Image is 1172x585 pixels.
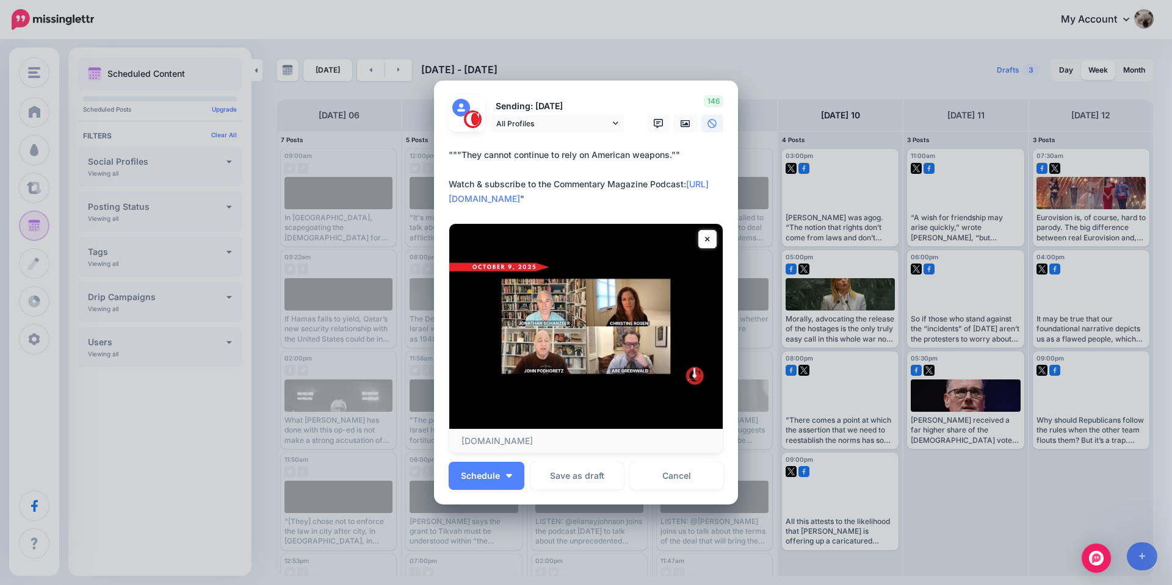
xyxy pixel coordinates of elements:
[449,148,729,206] div: """They cannot continue to rely on American weapons."" Watch & subscribe to the Commentary Magazi...
[1082,544,1111,573] div: Open Intercom Messenger
[464,110,482,128] img: 291864331_468958885230530_187971914351797662_n-bsa127305.png
[452,99,470,117] img: user_default_image.png
[506,474,512,478] img: arrow-down-white.png
[490,99,624,113] p: Sending: [DATE]
[449,462,524,490] button: Schedule
[704,95,723,107] span: 146
[630,462,723,490] a: Cancel
[449,179,709,204] mark: [URL][DOMAIN_NAME]
[461,436,711,447] p: [DOMAIN_NAME]
[490,115,624,132] a: All Profiles
[496,117,610,130] span: All Profiles
[461,472,500,480] span: Schedule
[530,462,624,490] button: Save as draft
